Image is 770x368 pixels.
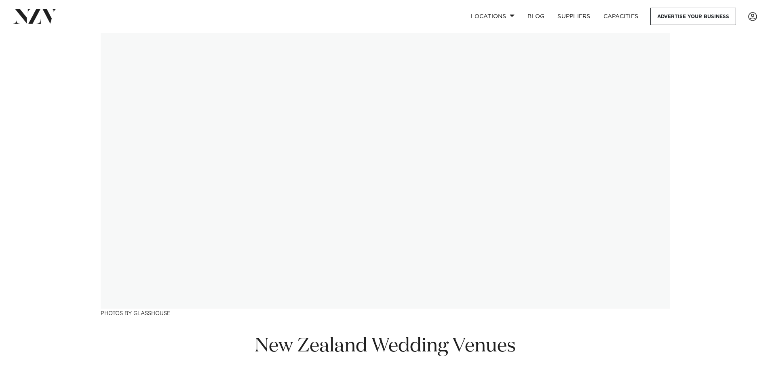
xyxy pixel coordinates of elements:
h3: Photos by Glasshouse [101,309,670,317]
a: BLOG [521,8,551,25]
img: nzv-logo.png [13,9,57,23]
h1: New Zealand Wedding Venues [247,334,523,359]
a: SUPPLIERS [551,8,597,25]
a: Advertise your business [650,8,736,25]
a: Locations [464,8,521,25]
a: Capacities [597,8,645,25]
